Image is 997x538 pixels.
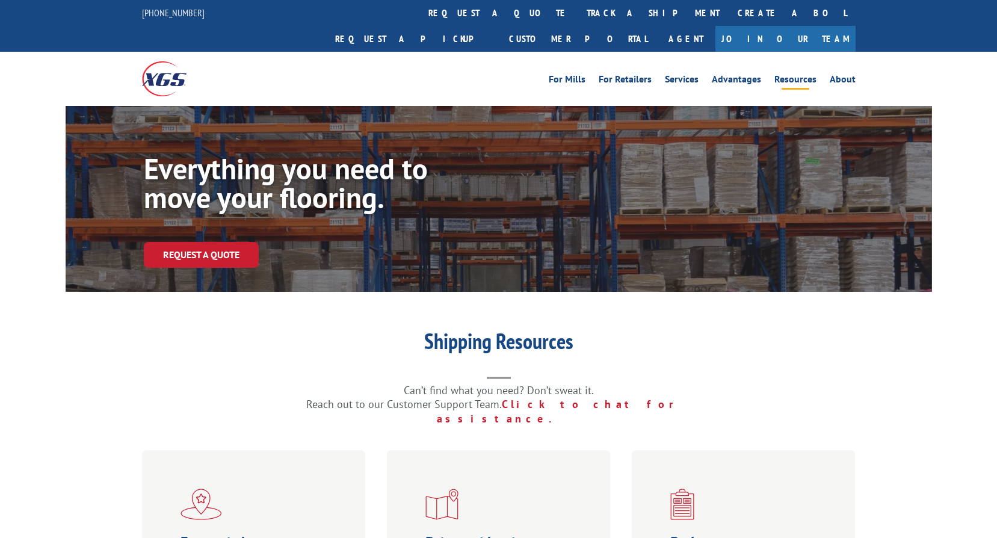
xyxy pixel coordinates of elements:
a: Click to chat for assistance. [437,397,691,425]
a: Request a Quote [144,242,259,268]
a: Resources [774,75,816,88]
p: Can’t find what you need? Don’t sweat it. Reach out to our Customer Support Team. [258,383,739,426]
a: [PHONE_NUMBER] [142,7,205,19]
img: xgs-icon-bo-l-generator-red [670,489,694,520]
a: Advantages [712,75,761,88]
a: Request a pickup [326,26,500,52]
img: xgs-icon-distribution-map-red [425,489,458,520]
a: Customer Portal [500,26,656,52]
a: About [830,75,856,88]
a: For Retailers [599,75,652,88]
h1: Everything you need to move your flooring. [144,154,505,218]
a: Services [665,75,699,88]
img: xgs-icon-flagship-distribution-model-red [181,489,222,520]
a: Join Our Team [715,26,856,52]
h1: Shipping Resources [258,330,739,358]
a: Agent [656,26,715,52]
a: For Mills [549,75,585,88]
